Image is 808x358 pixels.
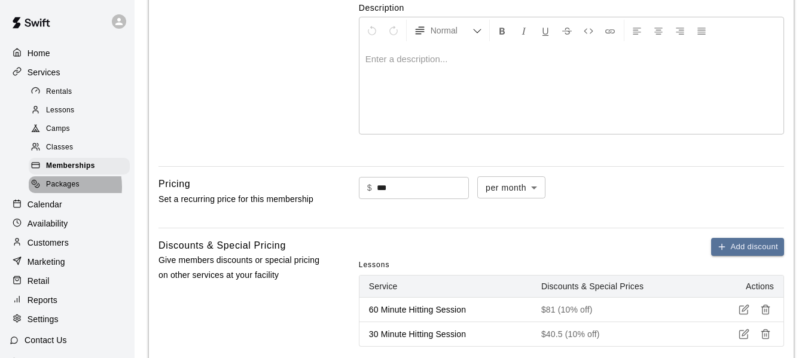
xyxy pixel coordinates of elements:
span: Normal [431,25,472,36]
div: Rentals [29,84,130,100]
div: Memberships [29,158,130,175]
button: Formatting Options [409,20,487,41]
p: Retail [28,275,50,287]
div: Packages [29,176,130,193]
span: Rentals [46,86,72,98]
a: Classes [29,139,135,157]
div: Camps [29,121,130,137]
span: Lessons [359,256,390,275]
a: Packages [29,176,135,194]
a: Rentals [29,82,135,101]
button: Format Italics [514,20,534,41]
button: Format Strikethrough [557,20,577,41]
a: Retail [10,272,125,290]
p: Give members discounts or special pricing on other services at your facility [158,253,321,283]
button: Insert Code [578,20,599,41]
a: Services [10,63,125,81]
h6: Discounts & Special Pricing [158,238,286,253]
p: Set a recurring price for this membership [158,192,321,207]
p: Calendar [28,198,62,210]
p: Availability [28,218,68,230]
p: Services [28,66,60,78]
span: Camps [46,123,70,135]
th: Actions [712,276,783,298]
span: Lessons [46,105,75,117]
button: Center Align [648,20,669,41]
div: Classes [29,139,130,156]
a: Reports [10,291,125,309]
p: 60 Minute Hitting Session [369,304,522,316]
a: Availability [10,215,125,232]
button: Undo [362,20,382,41]
p: Contact Us [25,334,67,346]
a: Lessons [29,101,135,120]
p: $81 (10% off) [541,304,702,316]
p: Reports [28,294,57,306]
div: Lessons [29,102,130,119]
h6: Pricing [158,176,190,192]
label: Description [359,2,784,14]
button: Format Bold [492,20,513,41]
button: Left Align [627,20,647,41]
a: Camps [29,120,135,139]
button: Insert Link [600,20,620,41]
a: Customers [10,234,125,252]
p: Settings [28,313,59,325]
span: Classes [46,142,73,154]
p: Marketing [28,256,65,268]
button: Justify Align [691,20,712,41]
a: Memberships [29,157,135,176]
p: $40.5 (10% off) [541,328,702,340]
th: Discounts & Special Prices [532,276,712,298]
th: Service [359,276,532,298]
a: Calendar [10,195,125,213]
button: Format Underline [535,20,556,41]
a: Home [10,44,125,62]
span: Packages [46,179,80,191]
div: per month [477,176,545,198]
p: Home [28,47,50,59]
button: Add discount [711,238,784,256]
p: Customers [28,237,69,249]
button: Right Align [670,20,690,41]
p: 30 Minute Hitting Session [369,328,522,340]
p: $ [367,182,372,194]
a: Settings [10,310,125,328]
span: Memberships [46,160,95,172]
a: Marketing [10,253,125,271]
button: Redo [383,20,404,41]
